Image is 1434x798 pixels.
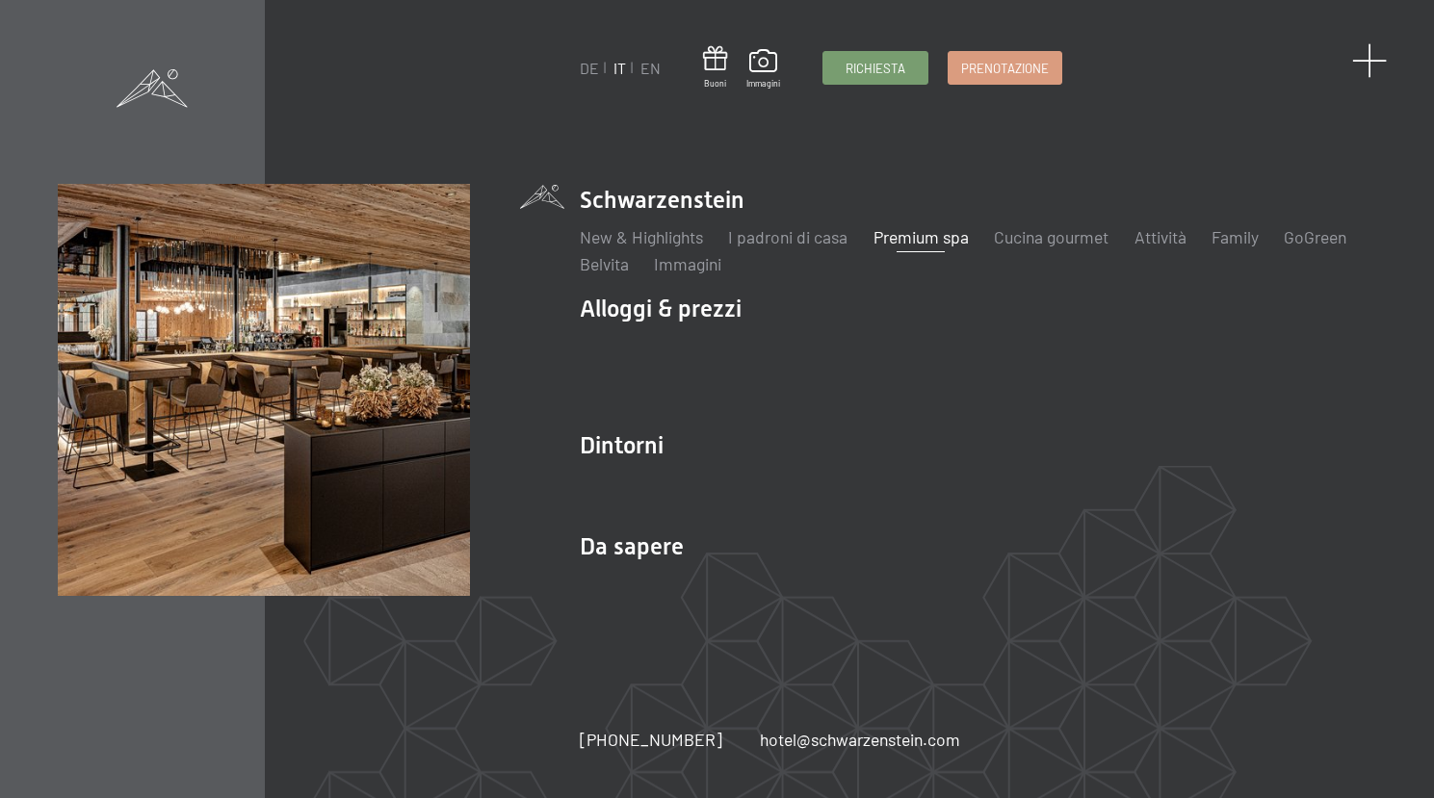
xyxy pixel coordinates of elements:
[728,226,847,247] a: I padroni di casa
[1212,226,1259,247] a: Family
[873,226,969,247] a: Premium spa
[640,59,661,77] a: EN
[580,226,703,247] a: New & Highlights
[1134,226,1186,247] a: Attività
[823,52,927,84] a: Richiesta
[703,46,728,90] a: Buoni
[580,59,599,77] a: DE
[760,728,960,752] a: hotel@schwarzenstein.com
[1284,226,1346,247] a: GoGreen
[613,59,626,77] a: IT
[961,60,1049,77] span: Prenotazione
[580,253,629,274] a: Belvita
[654,253,721,274] a: Immagini
[994,226,1108,247] a: Cucina gourmet
[580,728,722,752] a: [PHONE_NUMBER]
[580,729,722,750] span: [PHONE_NUMBER]
[949,52,1061,84] a: Prenotazione
[746,49,780,90] a: Immagini
[746,78,780,90] span: Immagini
[703,78,728,90] span: Buoni
[846,60,905,77] span: Richiesta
